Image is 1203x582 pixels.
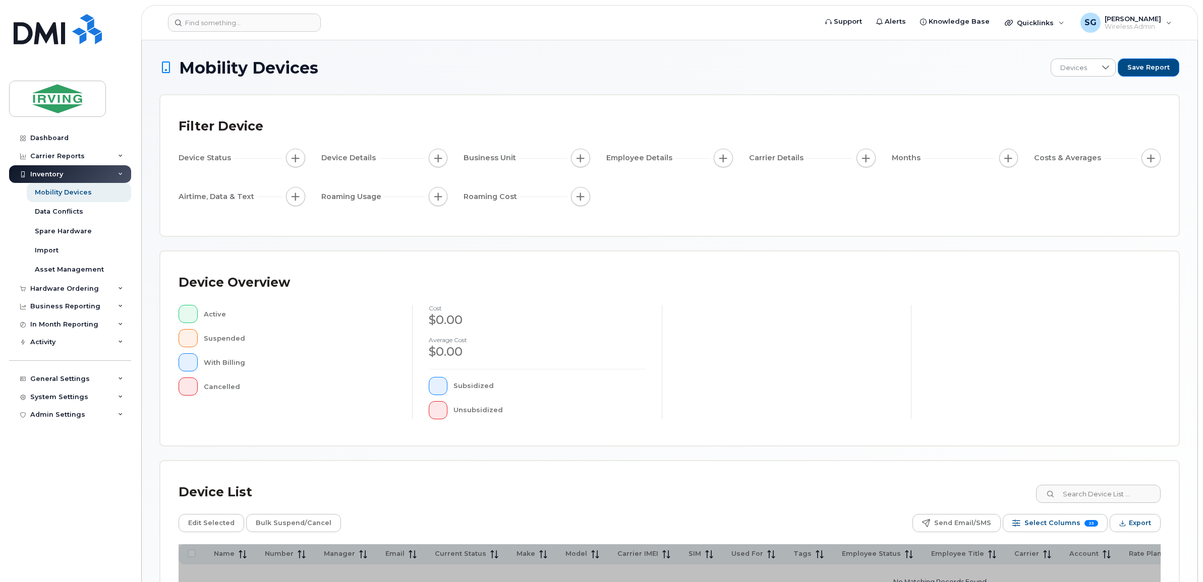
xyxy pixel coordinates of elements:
h4: Average cost [429,337,646,343]
div: Cancelled [204,377,396,396]
div: Device Overview [179,270,290,296]
button: Export [1110,514,1161,532]
span: Export [1129,515,1151,531]
button: Save Report [1118,58,1179,77]
span: Business Unit [464,153,519,163]
div: Unsubsidized [453,401,645,419]
span: Send Email/SMS [934,515,991,531]
span: Devices [1051,59,1096,77]
div: $0.00 [429,343,646,360]
span: Mobility Devices [179,59,318,77]
span: Carrier Details [749,153,807,163]
div: $0.00 [429,311,646,329]
button: Bulk Suspend/Cancel [246,514,341,532]
div: With Billing [204,353,396,371]
button: Send Email/SMS [912,514,1001,532]
div: Suspended [204,329,396,347]
div: Device List [179,479,252,505]
span: 23 [1084,520,1098,527]
span: Select Columns [1024,515,1080,531]
div: Active [204,305,396,323]
button: Edit Selected [179,514,244,532]
h4: cost [429,305,646,311]
span: Edit Selected [188,515,235,531]
div: Subsidized [453,377,645,395]
span: Roaming Usage [321,191,384,202]
input: Search Device List ... [1036,485,1161,503]
span: Bulk Suspend/Cancel [256,515,331,531]
button: Select Columns 23 [1003,514,1108,532]
span: Save Report [1127,63,1170,72]
span: Device Details [321,153,379,163]
span: Airtime, Data & Text [179,191,257,202]
span: Roaming Cost [464,191,520,202]
span: Employee Details [606,153,675,163]
span: Device Status [179,153,234,163]
span: Months [892,153,924,163]
div: Filter Device [179,113,263,140]
span: Costs & Averages [1034,153,1104,163]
